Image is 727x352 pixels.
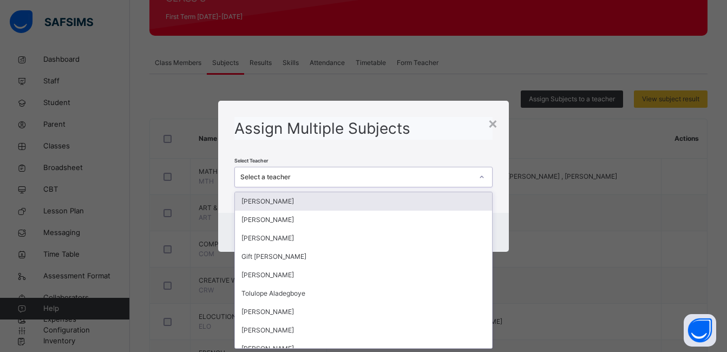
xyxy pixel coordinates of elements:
[234,119,410,138] span: Assign Multiple Subjects
[235,303,492,321] div: [PERSON_NAME]
[235,192,492,211] div: [PERSON_NAME]
[235,266,492,284] div: [PERSON_NAME]
[235,211,492,229] div: [PERSON_NAME]
[235,229,492,247] div: [PERSON_NAME]
[488,112,498,134] div: ×
[235,321,492,340] div: [PERSON_NAME]
[684,314,716,347] button: Open asap
[240,172,473,182] div: Select a teacher
[235,247,492,266] div: Gift [PERSON_NAME]
[235,284,492,303] div: Tolulope Aladegboye
[234,158,268,164] span: Select Teacher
